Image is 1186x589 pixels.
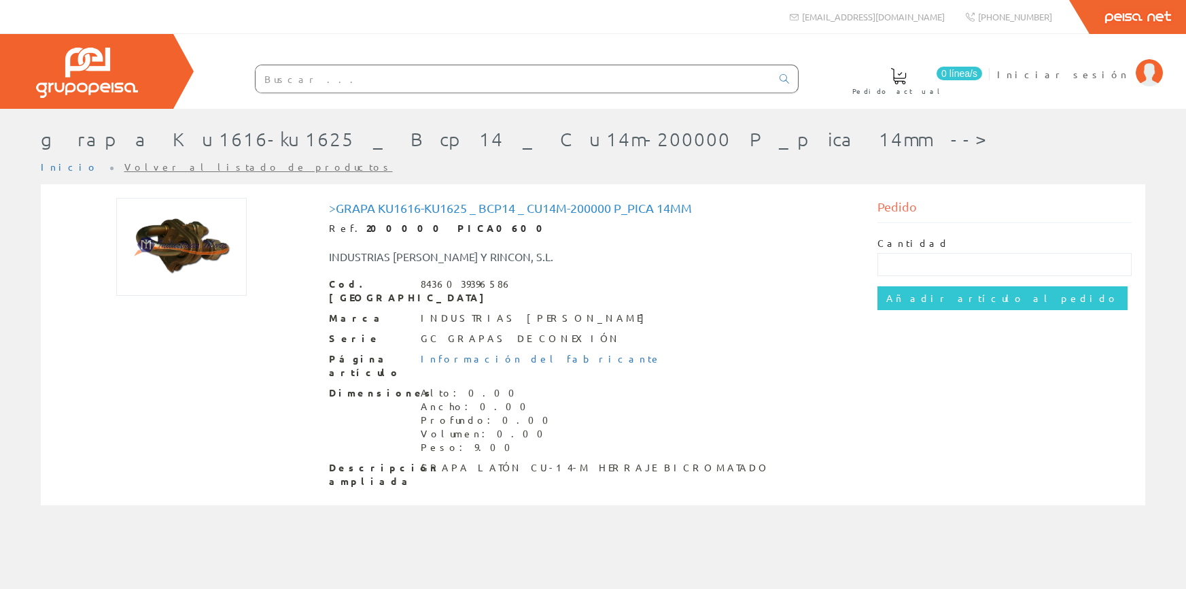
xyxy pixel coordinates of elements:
[41,129,1005,150] h1: grapa Ku1616-ku1625 _ Bcp14 _ Cu14m-200000 P_pica 14mm -->
[421,400,557,414] div: Ancho: 0.00
[41,161,99,173] a: Inicio
[256,65,771,92] input: Buscar ...
[329,277,411,305] span: Cod. [GEOGRAPHIC_DATA]
[329,312,411,325] span: Marca
[421,312,651,325] div: INDUSTRIAS [PERSON_NAME]
[997,67,1129,81] span: Iniciar sesión
[329,386,411,400] span: Dimensiones
[421,427,557,441] div: Volumen: 0.00
[997,56,1163,69] a: Iniciar sesión
[877,237,949,250] label: Cantidad
[937,67,982,80] span: 0 línea/s
[978,11,1052,22] span: [PHONE_NUMBER]
[116,198,247,296] img: Foto artículo >grapa Ku1616-ku1625 _ Bcp14 _ Cu14m-200000 P_pica 14mm (192x144)
[802,11,945,22] span: [EMAIL_ADDRESS][DOMAIN_NAME]
[366,222,552,234] strong: 200000 PICA0600
[421,277,512,291] div: 8436039396586
[421,386,557,400] div: Alto: 0.00
[329,352,411,380] span: Página artículo
[329,332,411,346] span: Serie
[319,249,639,265] div: INDUSTRIAS [PERSON_NAME] Y RINCON, S.L.
[877,198,1132,223] div: Pedido
[421,332,621,346] div: GC GRAPAS DE CONEXIÓN
[421,414,557,427] div: Profundo: 0.00
[329,461,411,488] span: Descripción ampliada
[329,222,858,235] div: Ref.
[852,84,945,98] span: Pedido actual
[124,161,393,173] a: Volver al listado de productos
[329,201,858,215] h1: >grapa Ku1616-ku1625 _ Bcp14 _ Cu14m-200000 P_pica 14mm
[421,441,557,454] div: Peso: 9.00
[421,461,771,475] div: GRAPA LATÓN CU-14-M HERRAJE BICROMATADO
[36,48,138,98] img: Grupo Peisa
[421,352,661,365] a: Información del fabricante
[877,286,1128,309] input: Añadir artículo al pedido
